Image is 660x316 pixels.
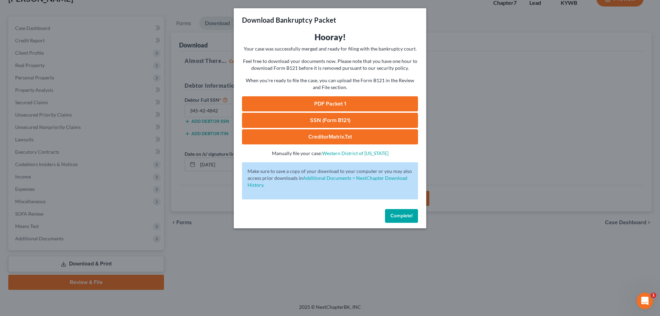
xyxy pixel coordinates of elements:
h3: Hooray! [242,32,418,43]
h3: Download Bankruptcy Packet [242,15,336,25]
a: Additional Documents > NextChapter Download History. [247,175,407,188]
span: Complete! [390,213,412,219]
p: Manually file your case: [242,150,418,157]
button: Complete! [385,209,418,223]
p: Your case was successfully merged and ready for filing with the bankruptcy court. [242,45,418,52]
a: CreditorMatrix.txt [242,129,418,144]
a: Western District of [US_STATE] [322,150,388,156]
p: Make sure to save a copy of your download to your computer or you may also access prior downloads in [247,168,412,188]
span: 1 [651,293,656,298]
p: When you're ready to file the case, you can upload the Form B121 in the Review and File section. [242,77,418,91]
a: PDF Packet 1 [242,96,418,111]
a: SSN (Form B121) [242,113,418,128]
p: Feel free to download your documents now. Please note that you have one hour to download Form B12... [242,58,418,72]
iframe: Intercom live chat [637,293,653,309]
